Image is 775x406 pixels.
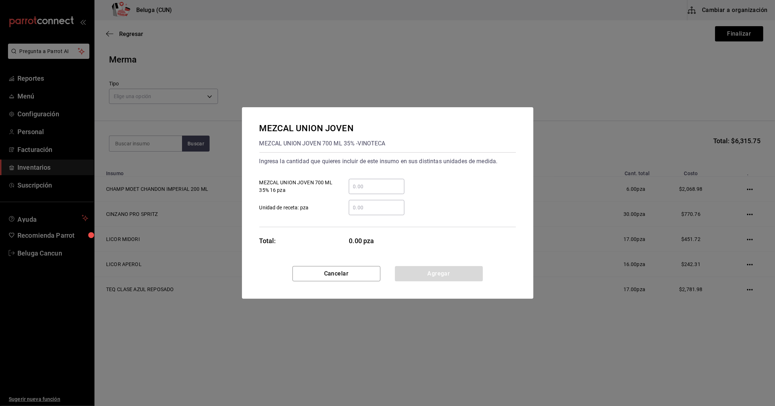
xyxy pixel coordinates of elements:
[292,266,380,281] button: Cancelar
[259,204,309,212] span: Unidad de receta: pza
[259,122,386,135] div: MEZCAL UNION JOVEN
[349,182,404,191] input: MEZCAL UNION JOVEN 700 ML 35% 16 pza
[349,236,405,246] span: 0.00 pza
[259,138,386,149] div: MEZCAL UNION JOVEN 700 ML 35% - VINOTECA
[259,236,276,246] div: Total:
[349,203,404,212] input: Unidad de receta: pza
[259,156,516,167] div: Ingresa la cantidad que quieres incluir de este insumo en sus distintas unidades de medida.
[259,179,335,194] span: MEZCAL UNION JOVEN 700 ML 35% 16 pza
